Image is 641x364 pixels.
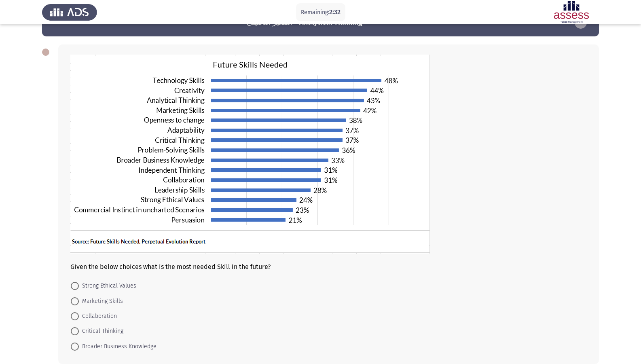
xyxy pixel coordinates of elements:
[79,296,123,306] span: Marketing Skills
[544,1,599,23] img: Assessment logo of Assessment En (Focus & 16PD)
[79,342,157,351] span: Broader Business Knowledge
[42,1,97,23] img: Assess Talent Management logo
[79,281,136,291] span: Strong Ethical Values
[70,55,430,254] img: RU5fUk5DXzMwLnBuZzE2OTEzMTM0MjU2NTA=.png
[79,326,123,336] span: Critical Thinking
[329,8,341,16] span: 2:32
[70,55,587,271] div: Given the below choices what is the most needed Skill in the future?
[79,311,117,321] span: Collaboration
[301,7,341,17] p: Remaining:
